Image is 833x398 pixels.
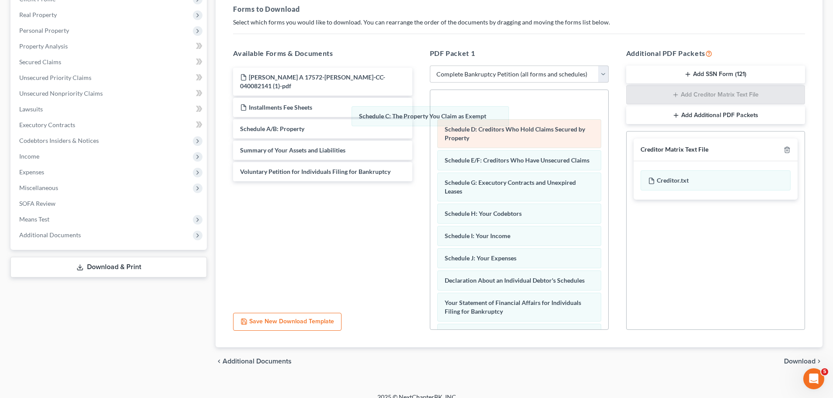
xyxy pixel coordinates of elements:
span: Schedule H: Your Codebtors [445,210,522,217]
h5: Available Forms & Documents [233,48,412,59]
span: Schedule I: Your Income [445,232,510,239]
span: Executory Contracts [19,121,75,128]
span: Additional Documents [19,231,81,239]
span: Personal Property [19,27,69,34]
span: Income [19,152,39,160]
span: Schedule D: Creditors Who Hold Claims Secured by Property [445,125,585,142]
button: Add Creditor Matrix Text File [626,85,805,104]
span: Miscellaneous [19,184,58,191]
a: Unsecured Nonpriority Claims [12,86,207,101]
h5: Forms to Download [233,4,805,14]
a: SOFA Review [12,196,207,211]
span: Secured Claims [19,58,61,66]
span: Expenses [19,168,44,176]
h5: Additional PDF Packets [626,48,805,59]
a: Download & Print [10,257,207,277]
a: Lawsuits [12,101,207,117]
span: Schedule C: The Property You Claim as Exempt [359,112,486,120]
span: Your Statement of Financial Affairs for Individuals Filing for Bankruptcy [445,299,581,315]
i: chevron_left [216,358,223,365]
iframe: Intercom live chat [803,368,824,389]
span: 5 [821,368,828,375]
h5: PDF Packet 1 [430,48,609,59]
span: Summary of Your Assets and Liabilities [240,146,345,154]
span: Schedule A/B: Property [240,125,304,132]
span: Installments Fee Sheets [249,104,312,111]
i: chevron_right [816,358,823,365]
div: Creditor Matrix Text File [641,145,708,154]
span: [PERSON_NAME] A 17572-[PERSON_NAME]-CC-040082141 (1)-pdf [240,73,385,90]
div: Creditor.txt [641,170,791,190]
span: Codebtors Insiders & Notices [19,137,99,144]
span: Schedule G: Executory Contracts and Unexpired Leases [445,179,576,195]
span: Unsecured Nonpriority Claims [19,90,103,97]
span: SOFA Review [19,200,56,207]
button: Download chevron_right [784,358,823,365]
span: Property Analysis [19,42,68,50]
a: Secured Claims [12,54,207,70]
span: Declaration About an Individual Debtor's Schedules [445,277,585,284]
button: Add Additional PDF Packets [626,106,805,125]
span: Lawsuits [19,105,43,113]
span: Schedule E/F: Creditors Who Have Unsecured Claims [445,156,589,164]
span: Voluntary Petition for Individuals Filing for Bankruptcy [240,168,390,175]
a: Executory Contracts [12,117,207,133]
span: Unsecured Priority Claims [19,74,91,81]
button: Save New Download Template [233,313,342,331]
span: Additional Documents [223,358,292,365]
span: Means Test [19,215,49,223]
span: Download [784,358,816,365]
p: Select which forms you would like to download. You can rearrange the order of the documents by dr... [233,18,805,27]
span: Real Property [19,11,57,18]
a: Property Analysis [12,38,207,54]
button: Add SSN Form (121) [626,66,805,84]
a: Unsecured Priority Claims [12,70,207,86]
span: Schedule J: Your Expenses [445,254,516,262]
a: chevron_left Additional Documents [216,358,292,365]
